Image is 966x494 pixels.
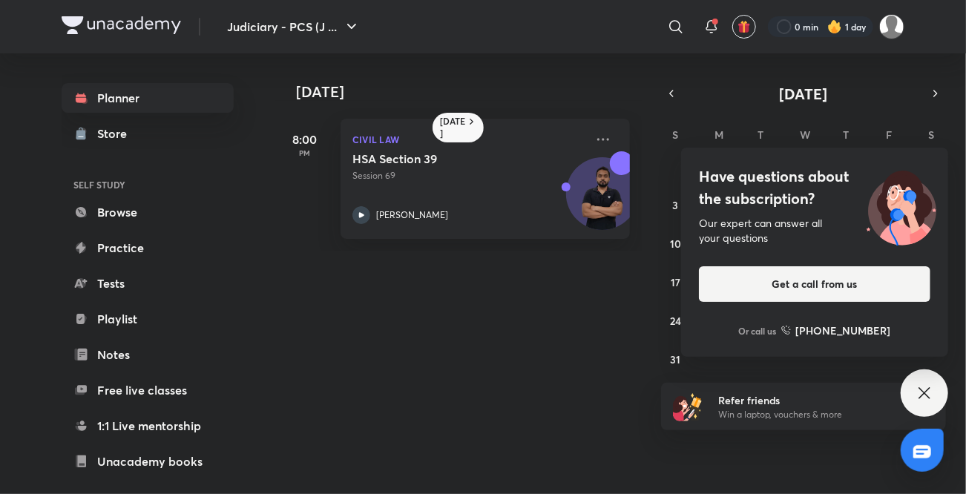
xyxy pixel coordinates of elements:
[62,411,234,441] a: 1:1 Live mentorship
[796,323,891,338] h6: [PHONE_NUMBER]
[62,447,234,476] a: Unacademy books
[62,375,234,405] a: Free live classes
[886,128,892,142] abbr: Friday
[781,323,891,338] a: [PHONE_NUMBER]
[62,269,234,298] a: Tests
[670,237,681,251] abbr: August 10, 2025
[62,197,234,227] a: Browse
[800,128,810,142] abbr: Wednesday
[62,304,234,334] a: Playlist
[296,83,645,101] h4: [DATE]
[673,128,679,142] abbr: Sunday
[682,83,925,104] button: [DATE]
[737,20,751,33] img: avatar
[879,14,904,39] img: Shivangee Singh
[664,347,688,371] button: August 31, 2025
[673,392,703,421] img: referral
[855,165,948,246] img: ttu_illustration_new.svg
[664,231,688,255] button: August 10, 2025
[62,16,181,38] a: Company Logo
[664,309,688,332] button: August 24, 2025
[664,270,688,294] button: August 17, 2025
[843,128,849,142] abbr: Thursday
[664,193,688,217] button: August 3, 2025
[62,16,181,34] img: Company Logo
[352,151,537,166] h5: HSA Section 39
[699,165,930,210] h4: Have questions about the subscription?
[739,324,777,337] p: Or call us
[218,12,369,42] button: Judiciary - PCS (J ...
[352,169,585,182] p: Session 69
[699,216,930,246] div: Our expert can answer all your questions
[62,340,234,369] a: Notes
[275,131,335,148] h5: 8:00
[718,392,901,408] h6: Refer friends
[97,125,136,142] div: Store
[670,314,681,328] abbr: August 24, 2025
[928,128,934,142] abbr: Saturday
[718,408,901,421] p: Win a laptop, vouchers & more
[62,119,234,148] a: Store
[62,172,234,197] h6: SELF STUDY
[780,84,828,104] span: [DATE]
[827,19,842,34] img: streak
[732,15,756,39] button: avatar
[376,208,448,222] p: [PERSON_NAME]
[275,148,335,157] p: PM
[62,83,234,113] a: Planner
[440,116,466,139] h6: [DATE]
[671,352,681,366] abbr: August 31, 2025
[714,128,723,142] abbr: Monday
[671,275,680,289] abbr: August 17, 2025
[567,165,638,237] img: Avatar
[758,128,764,142] abbr: Tuesday
[352,131,585,148] p: Civil Law
[673,198,679,212] abbr: August 3, 2025
[62,233,234,263] a: Practice
[699,266,930,302] button: Get a call from us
